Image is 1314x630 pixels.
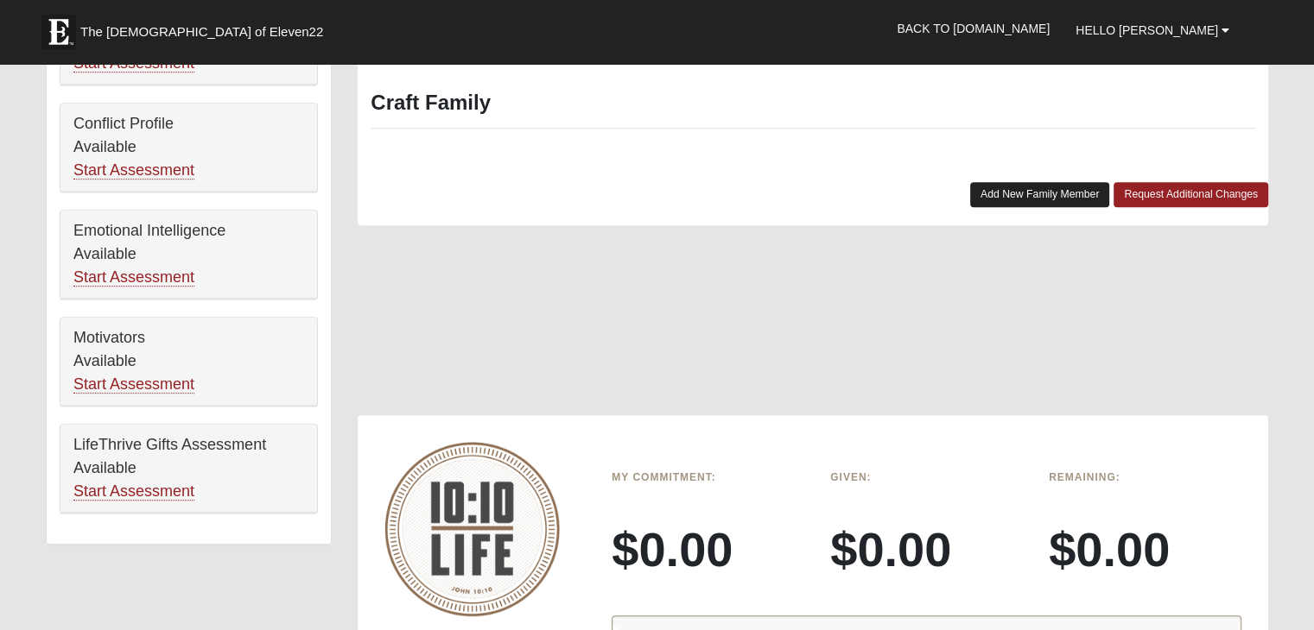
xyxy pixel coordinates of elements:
a: Add New Family Member [970,182,1110,207]
div: Motivators Available [60,318,317,406]
div: LifeThrive Gifts Assessment Available [60,425,317,513]
a: The [DEMOGRAPHIC_DATA] of Eleven22 [33,6,378,49]
a: Start Assessment [73,482,194,501]
a: Request Additional Changes [1114,182,1268,207]
h3: $0.00 [612,520,804,578]
h3: $0.00 [830,520,1023,578]
a: Start Assessment [73,375,194,394]
a: Start Assessment [73,268,194,287]
span: Hello [PERSON_NAME] [1076,23,1218,37]
h3: $0.00 [1049,520,1241,578]
div: Emotional Intelligence Available [60,211,317,299]
div: Conflict Profile Available [60,104,317,192]
img: 10-10-Life-logo-round-no-scripture.png [384,442,560,616]
a: Back to [DOMAIN_NAME] [884,7,1063,50]
h3: Craft Family [371,91,1255,116]
h6: My Commitment: [612,471,804,483]
span: The [DEMOGRAPHIC_DATA] of Eleven22 [80,23,323,41]
h6: Remaining: [1049,471,1241,483]
a: Start Assessment [73,161,194,180]
img: Eleven22 logo [41,15,76,49]
a: Hello [PERSON_NAME] [1063,9,1242,52]
h6: Given: [830,471,1023,483]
